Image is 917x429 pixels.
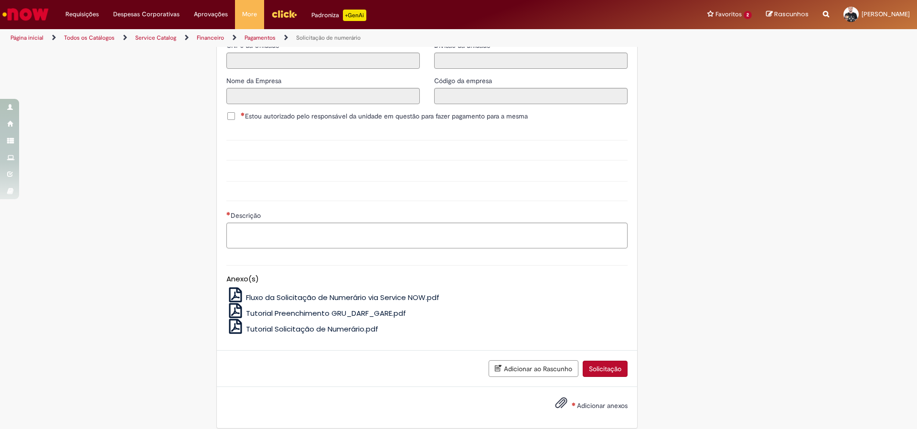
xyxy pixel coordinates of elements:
[744,11,752,19] span: 2
[11,34,43,42] a: Página inicial
[226,275,628,283] h5: Anexo(s)
[226,308,406,318] a: Tutorial Preenchimento GRU_DARF_GARE.pdf
[245,34,276,42] a: Pagamentos
[553,394,570,416] button: Adicionar anexos
[343,10,366,21] p: +GenAi
[434,76,494,85] span: Somente leitura - Código da empresa
[65,10,99,19] span: Requisições
[194,10,228,19] span: Aprovações
[113,10,180,19] span: Despesas Corporativas
[226,212,231,215] span: Necessários
[577,401,628,410] span: Adicionar anexos
[434,88,628,104] input: Código da empresa
[296,34,361,42] a: Solicitação de numerário
[1,5,50,24] img: ServiceNow
[434,53,628,69] input: Divisão da unidade
[489,360,578,377] button: Adicionar ao Rascunho
[862,10,910,18] span: [PERSON_NAME]
[7,29,604,47] ul: Trilhas de página
[774,10,809,19] span: Rascunhos
[246,324,378,334] span: Tutorial Solicitação de Numerário.pdf
[226,223,628,248] textarea: Descrição
[226,292,440,302] a: Fluxo da Solicitação de Numerário via Service NOW.pdf
[766,10,809,19] a: Rascunhos
[246,308,406,318] span: Tutorial Preenchimento GRU_DARF_GARE.pdf
[434,41,492,50] span: Somente leitura - Divisão da unidade
[64,34,115,42] a: Todos os Catálogos
[226,76,283,85] span: Somente leitura - Nome da Empresa
[197,34,224,42] a: Financeiro
[226,41,281,50] span: Somente leitura - CNPJ da Unidade
[715,10,742,19] span: Favoritos
[135,34,176,42] a: Service Catalog
[242,10,257,19] span: More
[271,7,297,21] img: click_logo_yellow_360x200.png
[241,111,528,121] span: Estou autorizado pelo responsável da unidade em questão para fazer pagamento para a mesma
[241,112,245,116] span: Necessários
[226,53,420,69] input: CNPJ da Unidade
[231,211,263,220] span: Descrição
[311,10,366,21] div: Padroniza
[226,324,379,334] a: Tutorial Solicitação de Numerário.pdf
[246,292,439,302] span: Fluxo da Solicitação de Numerário via Service NOW.pdf
[226,88,420,104] input: Nome da Empresa
[583,361,628,377] button: Solicitação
